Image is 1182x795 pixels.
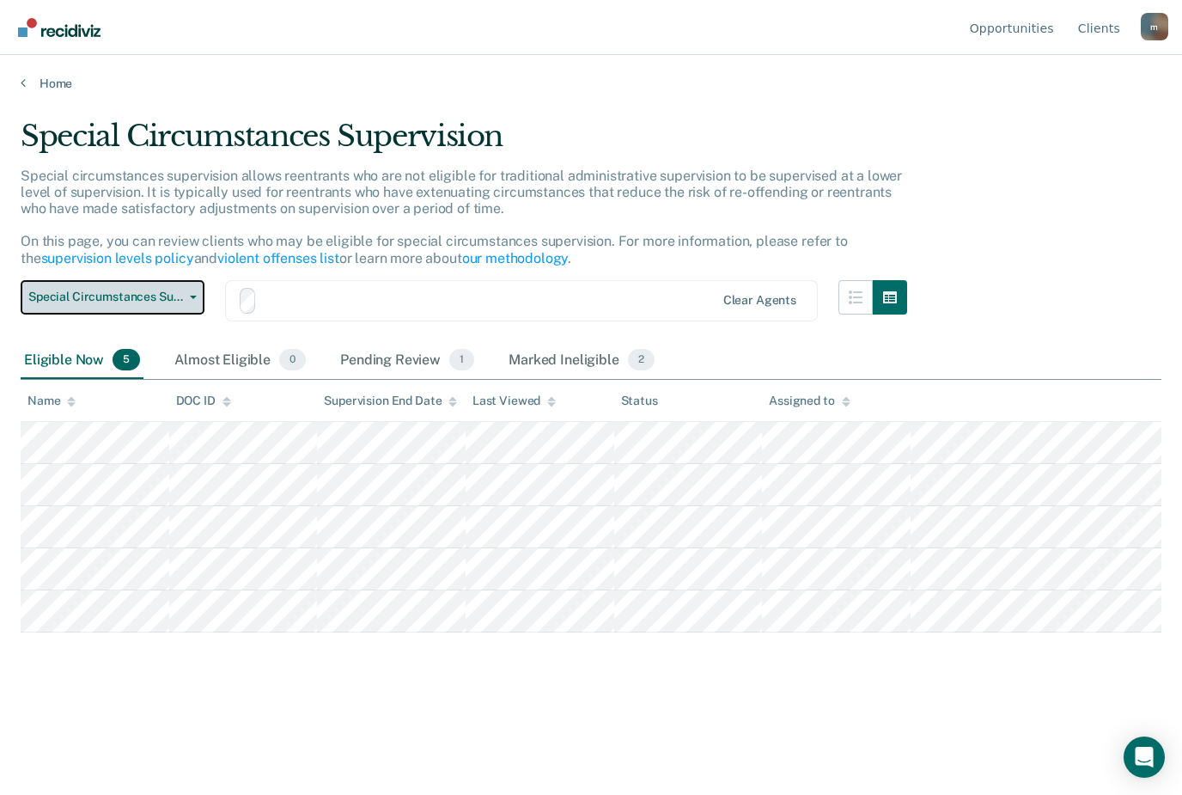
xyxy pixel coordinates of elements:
button: Special Circumstances Supervision [21,280,204,315]
a: our methodology [462,250,569,266]
div: Last Viewed [472,394,556,408]
a: supervision levels policy [41,250,194,266]
p: Special circumstances supervision allows reentrants who are not eligible for traditional administ... [21,168,902,266]
a: Home [21,76,1161,91]
div: Supervision End Date [324,394,457,408]
a: violent offenses list [217,250,339,266]
div: DOC ID [176,394,231,408]
div: Marked Ineligible2 [505,342,658,380]
div: Status [621,394,658,408]
div: m [1141,13,1168,40]
div: Open Intercom Messenger [1124,737,1165,778]
span: 2 [628,349,655,371]
img: Recidiviz [18,18,101,37]
span: Special Circumstances Supervision [28,290,183,304]
span: 0 [279,349,306,371]
div: Pending Review1 [337,342,478,380]
div: Assigned to [769,394,850,408]
button: Profile dropdown button [1141,13,1168,40]
div: Name [27,394,76,408]
div: Clear agents [723,293,796,308]
div: Almost Eligible0 [171,342,309,380]
div: Eligible Now5 [21,342,143,380]
div: Special Circumstances Supervision [21,119,907,168]
span: 1 [449,349,474,371]
span: 5 [113,349,140,371]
